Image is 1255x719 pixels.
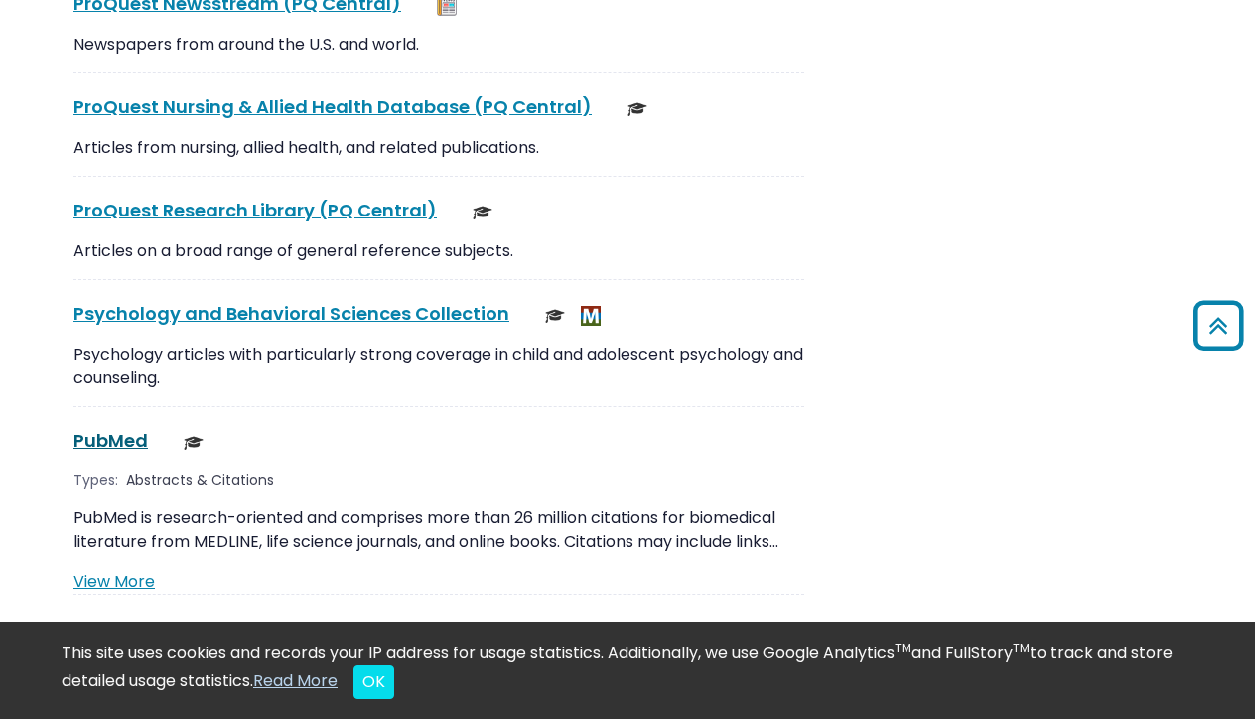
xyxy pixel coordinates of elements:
[581,306,601,326] img: MeL (Michigan electronic Library)
[73,198,437,222] a: ProQuest Research Library (PQ Central)
[62,642,1193,699] div: This site uses cookies and records your IP address for usage statistics. Additionally, we use Goo...
[73,506,804,554] p: PubMed is research-oriented and comprises more than 26 million citations for biomedical literatur...
[184,433,204,453] img: Scholarly or Peer Reviewed
[126,470,278,491] div: Abstracts & Citations
[73,94,592,119] a: ProQuest Nursing & Allied Health Database (PQ Central)
[73,428,148,453] a: PubMed
[545,306,565,326] img: Scholarly or Peer Reviewed
[627,99,647,119] img: Scholarly or Peer Reviewed
[473,203,492,222] img: Scholarly or Peer Reviewed
[73,470,118,491] span: Types:
[253,669,338,692] a: Read More
[895,640,911,656] sup: TM
[73,301,509,326] a: Psychology and Behavioral Sciences Collection
[73,343,804,390] p: Psychology articles with particularly strong coverage in child and adolescent psychology and coun...
[73,33,804,57] p: Newspapers from around the U.S. and world.
[353,665,394,699] button: Close
[73,239,804,263] p: Articles on a broad range of general reference subjects.
[73,616,221,641] a: PubMed Central
[73,570,155,593] a: View More
[1013,640,1030,656] sup: TM
[73,136,804,160] p: Articles from nursing, allied health, and related publications.
[1186,310,1250,343] a: Back to Top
